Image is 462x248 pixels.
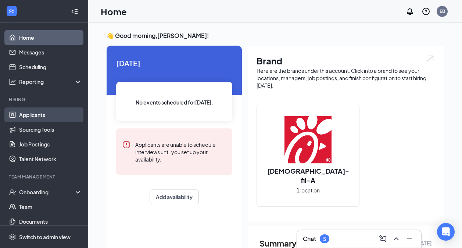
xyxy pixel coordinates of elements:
[9,96,80,103] div: Hiring
[19,137,82,152] a: Job Postings
[9,78,16,85] svg: Analysis
[284,116,332,163] img: Chick-fil-A
[405,7,414,16] svg: Notifications
[116,57,232,69] span: [DATE]
[71,8,78,15] svg: Collapse
[8,7,15,15] svg: WorkstreamLogo
[297,186,320,194] span: 1 location
[303,235,316,243] h3: Chat
[405,234,414,243] svg: Minimize
[101,5,127,18] h1: Home
[404,233,415,245] button: Minimize
[323,236,326,242] div: 5
[107,32,444,40] h3: 👋 Good morning, [PERSON_NAME] !
[19,45,82,60] a: Messages
[9,174,80,180] div: Team Management
[122,140,131,149] svg: Error
[19,188,76,196] div: Onboarding
[440,8,445,14] div: EB
[19,60,82,74] a: Scheduling
[19,214,82,229] a: Documents
[425,54,435,63] img: open.6027fd2a22e1237b5b06.svg
[9,188,16,196] svg: UserCheck
[257,166,359,185] h2: [DEMOGRAPHIC_DATA]-fil-A
[19,107,82,122] a: Applicants
[135,140,226,163] div: Applicants are unable to schedule interviews until you set up your availability.
[19,78,82,85] div: Reporting
[9,233,16,241] svg: Settings
[392,234,401,243] svg: ChevronUp
[422,7,430,16] svg: QuestionInfo
[377,233,389,245] button: ComposeMessage
[379,234,387,243] svg: ComposeMessage
[257,54,435,67] h1: Brand
[19,233,71,241] div: Switch to admin view
[19,152,82,166] a: Talent Network
[19,199,82,214] a: Team
[437,223,455,241] div: Open Intercom Messenger
[19,122,82,137] a: Sourcing Tools
[257,67,435,89] div: Here are the brands under this account. Click into a brand to see your locations, managers, job p...
[136,98,213,106] span: No events scheduled for [DATE] .
[150,189,199,204] button: Add availability
[390,233,402,245] button: ChevronUp
[19,30,82,45] a: Home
